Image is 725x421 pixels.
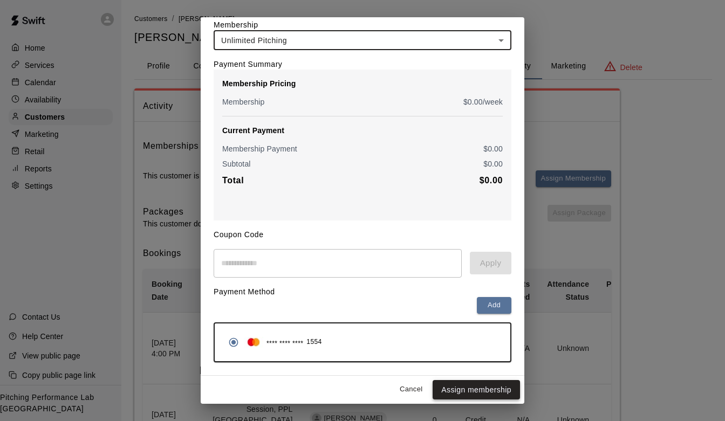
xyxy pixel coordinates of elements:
[214,20,258,29] label: Membership
[463,96,503,107] p: $ 0.00 /week
[222,125,503,136] p: Current Payment
[433,380,520,400] button: Assign membership
[222,176,244,185] b: Total
[214,60,282,68] label: Payment Summary
[483,143,503,154] p: $ 0.00
[222,158,251,169] p: Subtotal
[394,381,428,398] button: Cancel
[222,78,503,89] p: Membership Pricing
[483,158,503,169] p: $ 0.00
[222,143,297,154] p: Membership Payment
[222,96,265,107] p: Membership
[480,176,503,185] b: $ 0.00
[214,30,511,50] div: Unlimited Pitching
[214,287,275,296] label: Payment Method
[306,337,322,348] span: 1554
[214,230,264,239] label: Coupon Code
[477,297,511,314] button: Add
[244,337,263,348] img: Credit card brand logo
